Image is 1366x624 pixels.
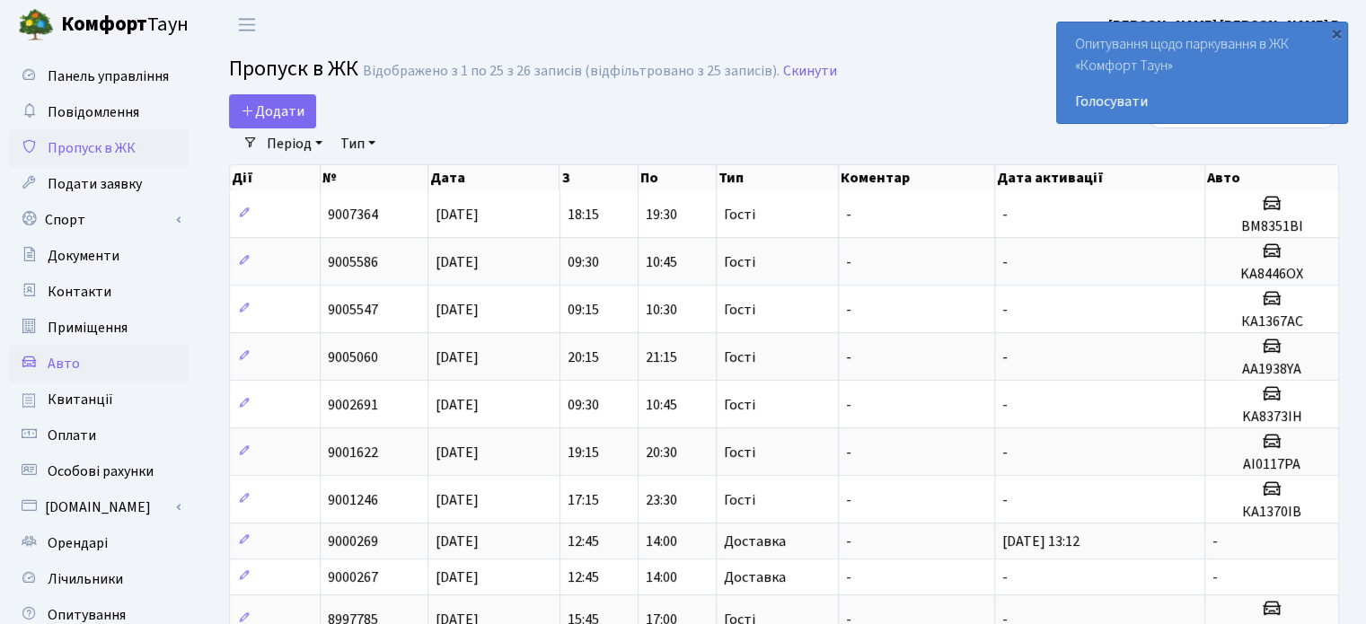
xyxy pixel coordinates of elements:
span: [DATE] [436,347,479,367]
span: [DATE] [436,490,479,510]
span: - [1002,205,1008,224]
h5: АА1938YA [1212,361,1331,378]
span: Гості [724,350,755,365]
span: Гості [724,207,755,222]
span: 09:30 [568,395,599,415]
span: 9002691 [328,395,378,415]
div: Опитування щодо паркування в ЖК «Комфорт Таун» [1057,22,1347,123]
span: - [1002,395,1008,415]
a: Тип [333,128,383,159]
a: Орендарі [9,525,189,561]
span: - [846,490,851,510]
span: - [846,567,851,587]
span: - [846,532,851,551]
a: Пропуск в ЖК [9,130,189,166]
span: Панель управління [48,66,169,86]
span: Повідомлення [48,102,139,122]
h5: KA8446OX [1212,266,1331,283]
span: 23:30 [646,490,677,510]
span: 9000269 [328,532,378,551]
a: [PERSON_NAME] [PERSON_NAME] В. [1108,14,1344,36]
span: - [846,395,851,415]
span: 09:30 [568,252,599,272]
span: - [1002,300,1008,320]
button: Переключити навігацію [225,10,269,40]
span: - [846,205,851,224]
h5: АІ0117РА [1212,456,1331,473]
span: 21:15 [646,347,677,367]
th: З [560,165,638,190]
img: logo.png [18,7,54,43]
th: Дата [428,165,560,190]
span: 18:15 [568,205,599,224]
span: Особові рахунки [48,461,154,481]
span: 14:00 [646,532,677,551]
th: Тип [717,165,839,190]
span: 19:15 [568,443,599,462]
span: [DATE] [436,395,479,415]
span: 9005060 [328,347,378,367]
span: 10:30 [646,300,677,320]
span: 12:45 [568,532,599,551]
span: 10:45 [646,252,677,272]
span: [DATE] [436,532,479,551]
span: - [1002,443,1008,462]
h5: KA8373IH [1212,409,1331,426]
th: Дії [230,165,321,190]
h5: КА1367АС [1212,313,1331,330]
span: 9000267 [328,567,378,587]
span: Таун [61,10,189,40]
span: 20:30 [646,443,677,462]
a: Повідомлення [9,94,189,130]
span: [DATE] 13:12 [1002,532,1080,551]
span: Авто [48,354,80,374]
a: Контакти [9,274,189,310]
a: Панель управління [9,58,189,94]
a: Приміщення [9,310,189,346]
span: - [1212,567,1218,587]
span: - [846,300,851,320]
span: Гості [724,303,755,317]
a: Голосувати [1075,91,1329,112]
span: - [846,252,851,272]
span: Гості [724,445,755,460]
span: - [1002,347,1008,367]
b: Комфорт [61,10,147,39]
span: Квитанції [48,390,113,409]
span: - [1212,532,1218,551]
a: Лічильники [9,561,189,597]
span: [DATE] [436,205,479,224]
th: Авто [1205,165,1339,190]
span: 09:15 [568,300,599,320]
a: Спорт [9,202,189,238]
span: Пропуск в ЖК [48,138,136,158]
span: - [1002,490,1008,510]
span: 10:45 [646,395,677,415]
a: [DOMAIN_NAME] [9,489,189,525]
a: Оплати [9,417,189,453]
span: 19:30 [646,205,677,224]
span: Гості [724,255,755,269]
span: 9005586 [328,252,378,272]
th: Коментар [839,165,995,190]
span: Гості [724,493,755,507]
a: Документи [9,238,189,274]
span: 20:15 [568,347,599,367]
span: 17:15 [568,490,599,510]
span: [DATE] [436,443,479,462]
a: Період [260,128,330,159]
span: Подати заявку [48,174,142,194]
span: Доставка [724,534,786,549]
span: - [1002,252,1008,272]
a: Особові рахунки [9,453,189,489]
span: 9001246 [328,490,378,510]
span: 9005547 [328,300,378,320]
span: 14:00 [646,567,677,587]
th: Дата активації [995,165,1205,190]
span: Пропуск в ЖК [229,53,358,84]
span: Доставка [724,570,786,584]
div: × [1327,24,1345,42]
span: 12:45 [568,567,599,587]
a: Авто [9,346,189,382]
span: 9001622 [328,443,378,462]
